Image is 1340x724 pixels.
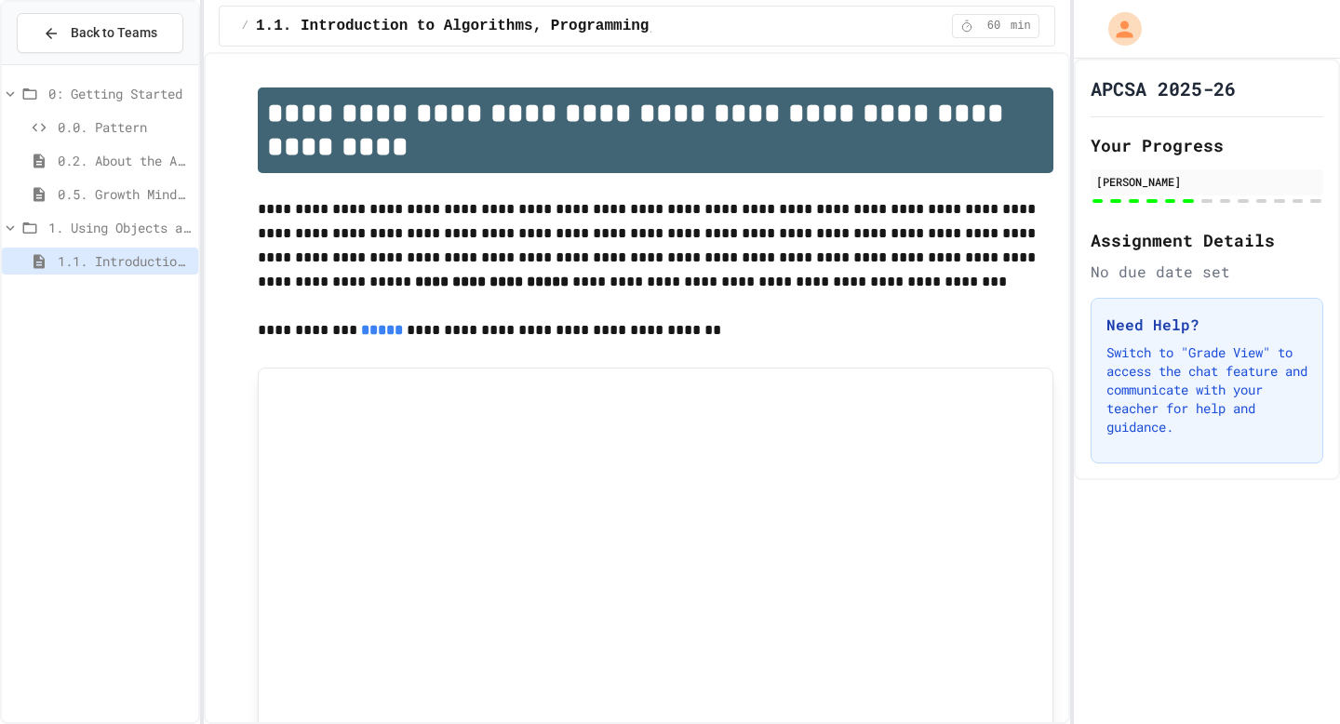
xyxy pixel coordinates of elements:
span: 0: Getting Started [48,84,191,103]
iframe: chat widget [1186,569,1321,648]
span: 0.2. About the AP CSA Exam [58,151,191,170]
div: My Account [1089,7,1146,50]
button: Back to Teams [17,13,183,53]
iframe: chat widget [1262,650,1321,705]
span: 1. Using Objects and Methods [48,218,191,237]
span: 0.0. Pattern [58,117,191,137]
div: No due date set [1091,261,1323,283]
span: 60 [979,19,1009,34]
span: Back to Teams [71,23,157,43]
span: min [1011,19,1031,34]
span: 1.1. Introduction to Algorithms, Programming, and Compilers [256,15,784,37]
span: 1.1. Introduction to Algorithms, Programming, and Compilers [58,251,191,271]
h1: APCSA 2025-26 [1091,75,1236,101]
span: 0.5. Growth Mindset [58,184,191,204]
p: Switch to "Grade View" to access the chat feature and communicate with your teacher for help and ... [1106,343,1307,436]
h2: Assignment Details [1091,227,1323,253]
div: [PERSON_NAME] [1096,173,1318,190]
span: / [242,19,248,34]
h2: Your Progress [1091,132,1323,158]
h3: Need Help? [1106,314,1307,336]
